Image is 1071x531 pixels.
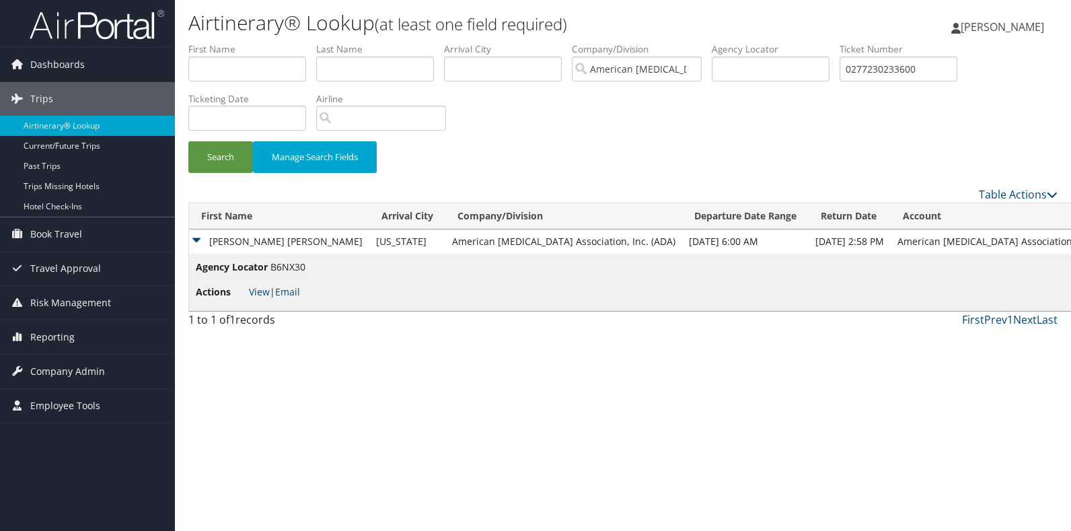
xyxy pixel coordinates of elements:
td: [US_STATE] [369,229,445,254]
span: Company Admin [30,355,105,388]
span: | [249,285,300,298]
span: Book Travel [30,217,82,251]
span: Actions [196,285,246,299]
span: Trips [30,82,53,116]
a: Last [1037,312,1058,327]
label: Company/Division [572,42,712,56]
a: First [962,312,984,327]
a: Next [1013,312,1037,327]
a: [PERSON_NAME] [951,7,1058,47]
span: Reporting [30,320,75,354]
label: First Name [188,42,316,56]
td: [PERSON_NAME] [PERSON_NAME] [189,229,369,254]
a: Email [275,285,300,298]
button: Manage Search Fields [253,141,377,173]
span: Travel Approval [30,252,101,285]
th: First Name: activate to sort column ascending [189,203,369,229]
span: Employee Tools [30,389,100,423]
h1: Airtinerary® Lookup [188,9,768,37]
button: Search [188,141,253,173]
th: Departure Date Range: activate to sort column ascending [682,203,809,229]
span: B6NX30 [270,260,305,273]
span: Agency Locator [196,260,268,275]
th: Company/Division [445,203,682,229]
td: American [MEDICAL_DATA] Association, Inc. (ADA) [445,229,682,254]
a: Prev [984,312,1007,327]
div: 1 to 1 of records [188,312,391,334]
a: Table Actions [979,187,1058,202]
label: Arrival City [444,42,572,56]
th: Return Date: activate to sort column ascending [809,203,891,229]
label: Airline [316,92,456,106]
label: Ticketing Date [188,92,316,106]
span: 1 [229,312,235,327]
td: [DATE] 2:58 PM [809,229,891,254]
td: [DATE] 6:00 AM [682,229,809,254]
a: View [249,285,270,298]
span: Dashboards [30,48,85,81]
label: Ticket Number [840,42,967,56]
span: [PERSON_NAME] [961,20,1044,34]
a: 1 [1007,312,1013,327]
small: (at least one field required) [375,13,567,35]
span: Risk Management [30,286,111,320]
th: Arrival City: activate to sort column ascending [369,203,445,229]
label: Agency Locator [712,42,840,56]
img: airportal-logo.png [30,9,164,40]
label: Last Name [316,42,444,56]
